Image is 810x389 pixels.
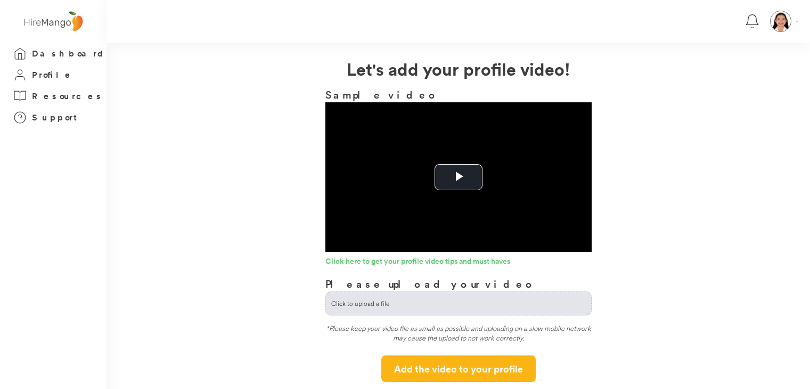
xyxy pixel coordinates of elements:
img: logo%20-%20hiremango%20gray.png [21,9,86,34]
h3: Profile [32,68,73,82]
h3: Support [32,111,82,124]
button: Add the video to your profile [381,355,536,382]
h3: Sample video [325,87,592,102]
img: Shaina%20Kaye%20De%20Guzman%20ID%20picture%20%281%29.jpg.png [771,11,791,31]
h3: Dashboard [32,47,107,60]
div: Video Player [325,102,592,252]
h2: Let's add your profile video! [107,56,810,82]
h3: Please upload your video [325,276,536,291]
a: Click here to get your profile video tips and must haves [325,257,592,268]
img: Vector [796,21,798,22]
h3: Resources [32,90,104,103]
div: *Please keep your video file as small as possible and uploading on a slow mobile network may caus... [325,323,592,347]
